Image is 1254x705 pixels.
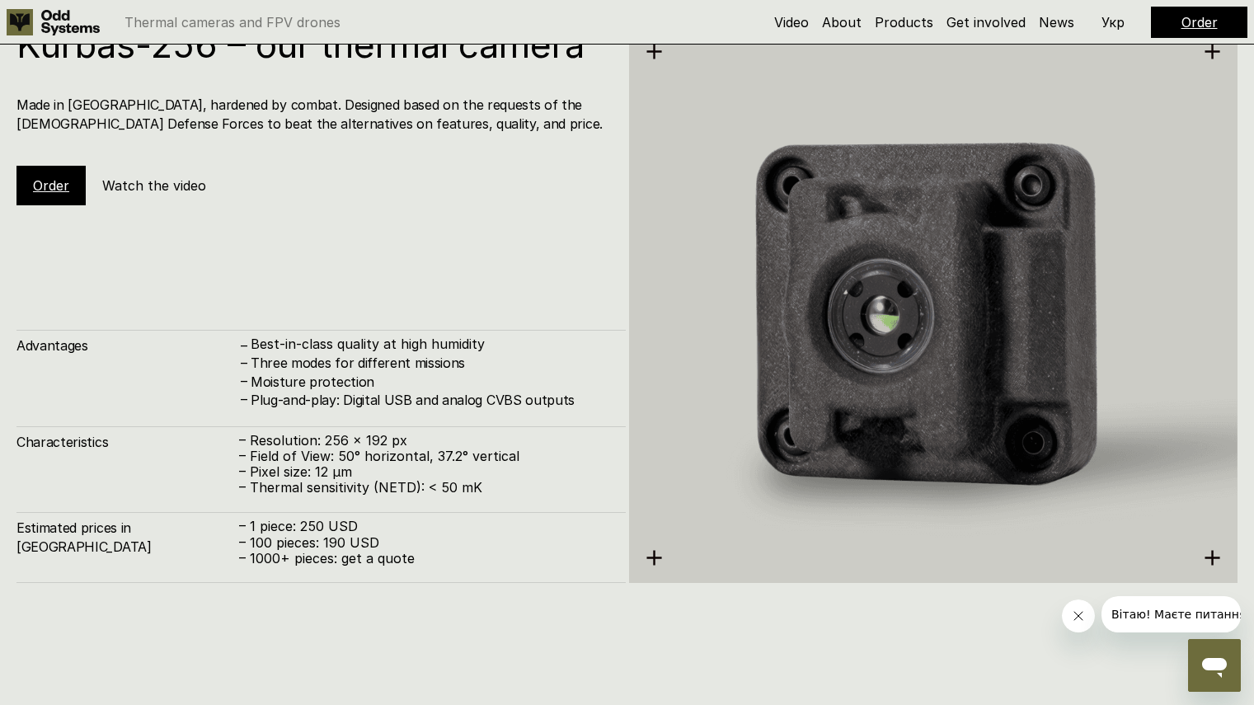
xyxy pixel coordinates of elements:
[774,14,809,31] a: Video
[241,390,247,408] h4: –
[251,373,609,391] h4: Moisture protection
[1101,16,1125,29] p: Укр
[1062,599,1095,632] iframe: Close message
[124,16,341,29] p: Thermal cameras and FPV drones
[33,177,69,194] a: Order
[16,26,609,63] h1: Kurbas-256 – our thermal camera
[239,480,609,496] p: – Thermal sensitivity (NETD): < 50 mK
[946,14,1026,31] a: Get involved
[251,391,609,409] h4: Plug-and-play: Digital USB and analog CVBS outputs
[239,449,609,464] p: – Field of View: 50° horizontal, 37.2° vertical
[251,336,609,352] p: Best-in-class quality at high humidity
[239,551,609,566] p: – 1000+ pieces: get a quote
[239,519,609,534] p: – 1 piece: 250 USD
[241,336,247,354] h4: –
[239,464,609,480] p: – Pixel size: 12 µm
[16,336,239,355] h4: Advantages
[16,519,239,556] h4: Estimated prices in [GEOGRAPHIC_DATA]
[16,433,239,451] h4: Characteristics
[16,96,609,133] h4: Made in [GEOGRAPHIC_DATA], hardened by combat. Designed based on the requests of the [DEMOGRAPHIC...
[102,176,206,195] h5: Watch the video
[1039,14,1074,31] a: News
[239,433,609,449] p: – Resolution: 256 x 192 px
[1188,639,1241,692] iframe: Button to launch messaging window
[241,372,247,390] h4: –
[1101,596,1241,632] iframe: Message from company
[875,14,933,31] a: Products
[239,535,609,551] p: – 100 pieces: 190 USD
[822,14,862,31] a: About
[10,12,151,25] span: Вітаю! Маєте питання?
[241,353,247,371] h4: –
[1181,14,1218,31] a: Order
[251,354,609,372] h4: Three modes for different missions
